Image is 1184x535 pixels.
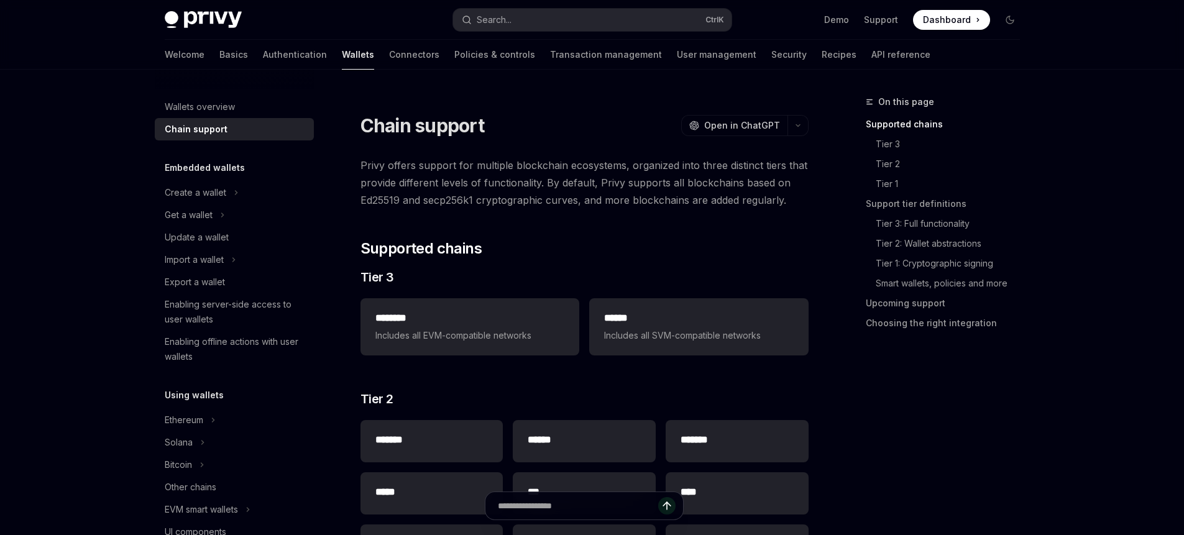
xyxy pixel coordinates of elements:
[360,268,394,286] span: Tier 3
[866,114,1030,134] a: Supported chains
[342,40,374,70] a: Wallets
[375,328,564,343] span: Includes all EVM-compatible networks
[866,234,1030,254] a: Tier 2: Wallet abstractions
[866,174,1030,194] a: Tier 1
[155,476,314,498] a: Other chains
[824,14,849,26] a: Demo
[155,249,314,271] button: Toggle Import a wallet section
[165,160,245,175] h5: Embedded wallets
[704,119,780,132] span: Open in ChatGPT
[454,40,535,70] a: Policies & controls
[155,293,314,331] a: Enabling server-side access to user wallets
[360,114,484,137] h1: Chain support
[165,230,229,245] div: Update a wallet
[681,115,787,136] button: Open in ChatGPT
[219,40,248,70] a: Basics
[389,40,439,70] a: Connectors
[866,134,1030,154] a: Tier 3
[866,293,1030,313] a: Upcoming support
[677,40,756,70] a: User management
[866,194,1030,214] a: Support tier definitions
[866,214,1030,234] a: Tier 3: Full functionality
[360,239,482,258] span: Supported chains
[165,297,306,327] div: Enabling server-side access to user wallets
[165,99,235,114] div: Wallets overview
[165,480,216,495] div: Other chains
[155,331,314,368] a: Enabling offline actions with user wallets
[498,492,658,519] input: Ask a question...
[155,226,314,249] a: Update a wallet
[165,122,227,137] div: Chain support
[878,94,934,109] span: On this page
[589,298,808,355] a: **** *Includes all SVM-compatible networks
[165,40,204,70] a: Welcome
[913,10,990,30] a: Dashboard
[155,271,314,293] a: Export a wallet
[866,273,1030,293] a: Smart wallets, policies and more
[705,15,724,25] span: Ctrl K
[771,40,807,70] a: Security
[155,118,314,140] a: Chain support
[866,254,1030,273] a: Tier 1: Cryptographic signing
[165,275,225,290] div: Export a wallet
[165,457,192,472] div: Bitcoin
[360,157,809,209] span: Privy offers support for multiple blockchain ecosystems, organized into three distinct tiers that...
[866,154,1030,174] a: Tier 2
[604,328,793,343] span: Includes all SVM-compatible networks
[165,208,213,222] div: Get a wallet
[165,252,224,267] div: Import a wallet
[550,40,662,70] a: Transaction management
[360,298,579,355] a: **** ***Includes all EVM-compatible networks
[864,14,898,26] a: Support
[155,431,314,454] button: Toggle Solana section
[871,40,930,70] a: API reference
[822,40,856,70] a: Recipes
[155,204,314,226] button: Toggle Get a wallet section
[165,502,238,517] div: EVM smart wallets
[165,388,224,403] h5: Using wallets
[360,390,393,408] span: Tier 2
[155,454,314,476] button: Toggle Bitcoin section
[165,413,203,428] div: Ethereum
[155,181,314,204] button: Toggle Create a wallet section
[477,12,512,27] div: Search...
[1000,10,1020,30] button: Toggle dark mode
[165,334,306,364] div: Enabling offline actions with user wallets
[866,313,1030,333] a: Choosing the right integration
[263,40,327,70] a: Authentication
[165,185,226,200] div: Create a wallet
[155,498,314,521] button: Toggle EVM smart wallets section
[923,14,971,26] span: Dashboard
[155,96,314,118] a: Wallets overview
[165,435,193,450] div: Solana
[155,409,314,431] button: Toggle Ethereum section
[453,9,732,31] button: Open search
[165,11,242,29] img: dark logo
[658,497,676,514] button: Send message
